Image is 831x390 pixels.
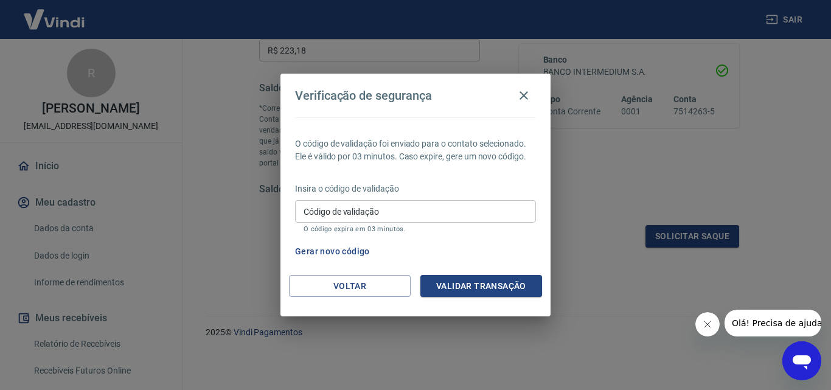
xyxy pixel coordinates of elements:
button: Voltar [289,275,411,298]
p: Insira o código de validação [295,183,536,195]
p: O código de validação foi enviado para o contato selecionado. Ele é válido por 03 minutos. Caso e... [295,138,536,163]
p: O código expira em 03 minutos. [304,225,527,233]
iframe: Botão para abrir a janela de mensagens [782,341,821,380]
iframe: Fechar mensagem [695,312,720,336]
button: Gerar novo código [290,240,375,263]
h4: Verificação de segurança [295,88,432,103]
iframe: Mensagem da empresa [725,310,821,336]
button: Validar transação [420,275,542,298]
span: Olá! Precisa de ajuda? [7,9,102,18]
